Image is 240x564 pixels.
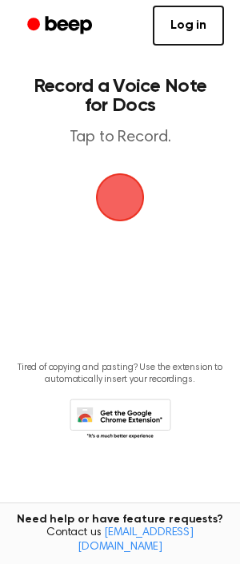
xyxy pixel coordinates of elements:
[10,526,230,554] span: Contact us
[29,77,211,115] h1: Record a Voice Note for Docs
[13,362,227,386] p: Tired of copying and pasting? Use the extension to automatically insert your recordings.
[96,173,144,221] img: Beep Logo
[78,527,194,553] a: [EMAIL_ADDRESS][DOMAIN_NAME]
[16,10,106,42] a: Beep
[29,128,211,148] p: Tap to Record.
[153,6,224,46] a: Log in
